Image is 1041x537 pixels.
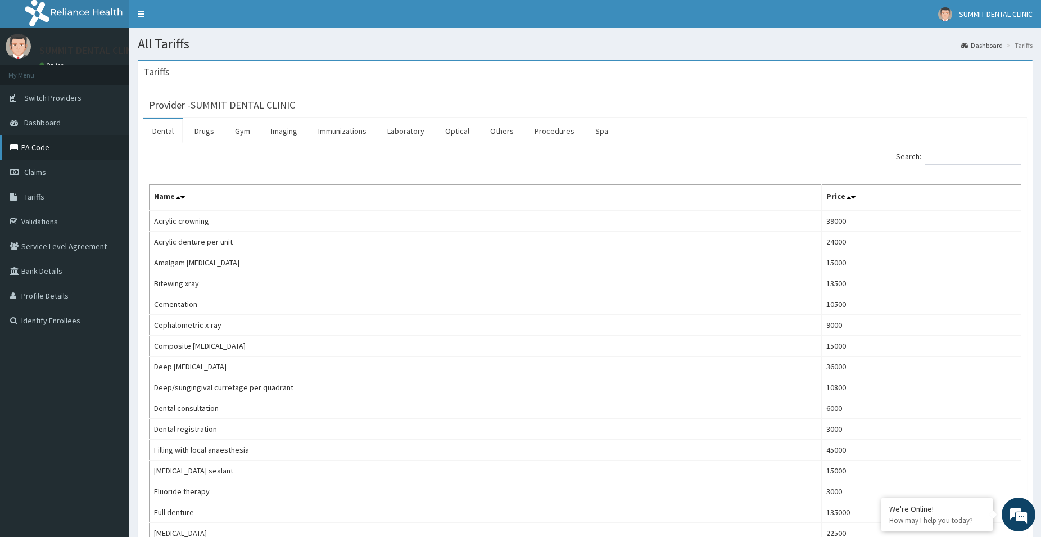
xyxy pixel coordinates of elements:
[39,46,141,56] p: SUMMIT DENTAL CLINIC
[6,34,31,59] img: User Image
[262,119,306,143] a: Imaging
[822,315,1021,336] td: 9000
[6,307,214,346] textarea: Type your message and hit 'Enter'
[150,336,822,357] td: Composite [MEDICAL_DATA]
[226,119,259,143] a: Gym
[150,294,822,315] td: Cementation
[39,61,66,69] a: Online
[378,119,433,143] a: Laboratory
[150,461,822,481] td: [MEDICAL_DATA] sealant
[150,502,822,523] td: Full denture
[822,440,1021,461] td: 45000
[1004,40,1033,50] li: Tariffs
[822,210,1021,232] td: 39000
[24,167,46,177] span: Claims
[822,419,1021,440] td: 3000
[938,7,952,21] img: User Image
[822,377,1021,398] td: 10800
[889,504,985,514] div: We're Online!
[925,148,1021,165] input: Search:
[150,273,822,294] td: Bitewing xray
[150,419,822,440] td: Dental registration
[24,118,61,128] span: Dashboard
[149,100,295,110] h3: Provider - SUMMIT DENTAL CLINIC
[184,6,211,33] div: Minimize live chat window
[822,336,1021,357] td: 15000
[24,192,44,202] span: Tariffs
[586,119,617,143] a: Spa
[65,142,155,255] span: We're online!
[58,63,189,78] div: Chat with us now
[822,185,1021,211] th: Price
[150,481,822,502] td: Fluoride therapy
[150,252,822,273] td: Amalgam [MEDICAL_DATA]
[889,516,985,525] p: How may I help you today?
[150,232,822,252] td: Acrylic denture per unit
[150,440,822,461] td: Filling with local anaesthesia
[961,40,1003,50] a: Dashboard
[959,9,1033,19] span: SUMMIT DENTAL CLINIC
[822,502,1021,523] td: 135000
[822,481,1021,502] td: 3000
[150,357,822,377] td: Deep [MEDICAL_DATA]
[822,357,1021,377] td: 36000
[150,185,822,211] th: Name
[822,232,1021,252] td: 24000
[822,273,1021,294] td: 13500
[185,119,223,143] a: Drugs
[138,37,1033,51] h1: All Tariffs
[150,377,822,398] td: Deep/sungingival curretage per quadrant
[143,67,170,77] h3: Tariffs
[481,119,523,143] a: Others
[822,398,1021,419] td: 6000
[526,119,583,143] a: Procedures
[309,119,375,143] a: Immunizations
[822,461,1021,481] td: 15000
[150,210,822,232] td: Acrylic crowning
[150,398,822,419] td: Dental consultation
[143,119,183,143] a: Dental
[822,252,1021,273] td: 15000
[896,148,1021,165] label: Search:
[150,315,822,336] td: Cephalometric x-ray
[21,56,46,84] img: d_794563401_company_1708531726252_794563401
[822,294,1021,315] td: 10500
[436,119,478,143] a: Optical
[24,93,82,103] span: Switch Providers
